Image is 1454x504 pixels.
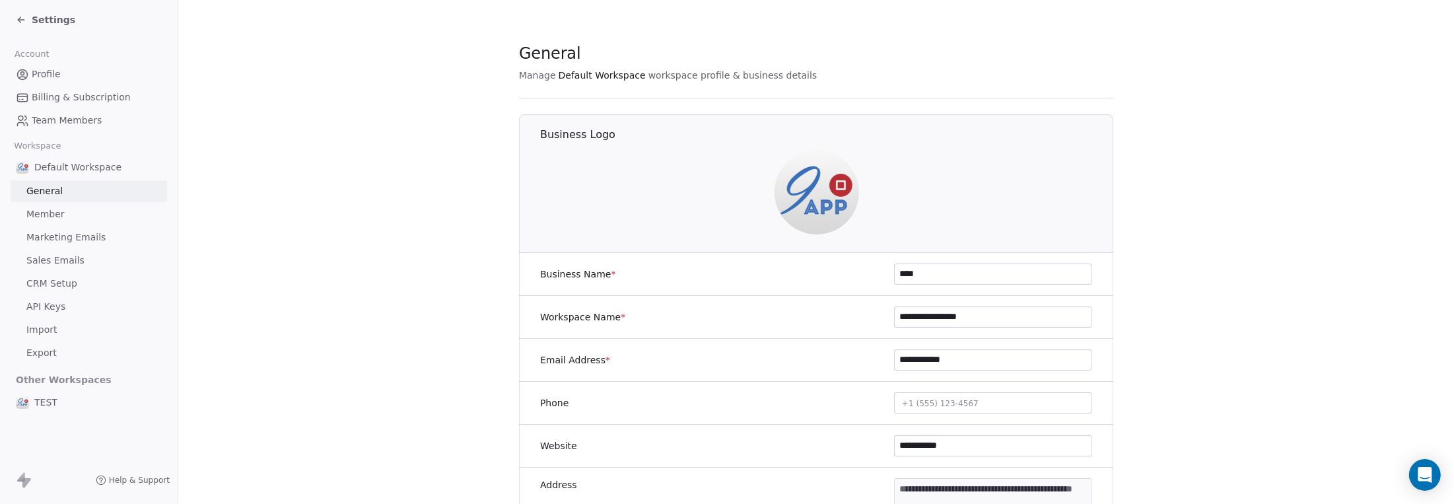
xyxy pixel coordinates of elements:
[11,110,167,131] a: Team Members
[34,396,57,409] span: TEST
[11,250,167,271] a: Sales Emails
[26,346,57,360] span: Export
[26,231,106,244] span: Marketing Emails
[540,396,569,410] label: Phone
[559,69,646,82] span: Default Workspace
[32,114,102,127] span: Team Members
[11,87,167,108] a: Billing & Subscription
[11,273,167,295] a: CRM Setup
[11,369,117,390] span: Other Workspaces
[540,439,577,452] label: Website
[109,475,170,486] span: Help & Support
[519,69,556,82] span: Manage
[11,342,167,364] a: Export
[902,399,979,408] span: +1 (555) 123-4567
[34,161,121,174] span: Default Workspace
[11,319,167,341] a: Import
[540,268,616,281] label: Business Name
[26,254,85,268] span: Sales Emails
[775,150,859,234] img: logo_con%20trasparenza.png
[11,180,167,202] a: General
[16,161,29,174] img: logo_con%20trasparenza.png
[11,227,167,248] a: Marketing Emails
[26,184,63,198] span: General
[16,13,75,26] a: Settings
[1409,459,1441,491] div: Open Intercom Messenger
[32,67,61,81] span: Profile
[96,475,170,486] a: Help & Support
[519,44,581,63] span: General
[26,277,77,291] span: CRM Setup
[16,396,29,409] img: logo_con%20trasparenza.png
[11,296,167,318] a: API Keys
[32,13,75,26] span: Settings
[11,203,167,225] a: Member
[540,310,625,324] label: Workspace Name
[648,69,817,82] span: workspace profile & business details
[32,90,131,104] span: Billing & Subscription
[894,392,1092,414] button: +1 (555) 123-4567
[540,127,1114,142] h1: Business Logo
[11,63,167,85] a: Profile
[26,300,65,314] span: API Keys
[9,44,55,64] span: Account
[9,136,67,156] span: Workspace
[26,323,57,337] span: Import
[540,478,577,491] label: Address
[26,207,65,221] span: Member
[540,353,610,367] label: Email Address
